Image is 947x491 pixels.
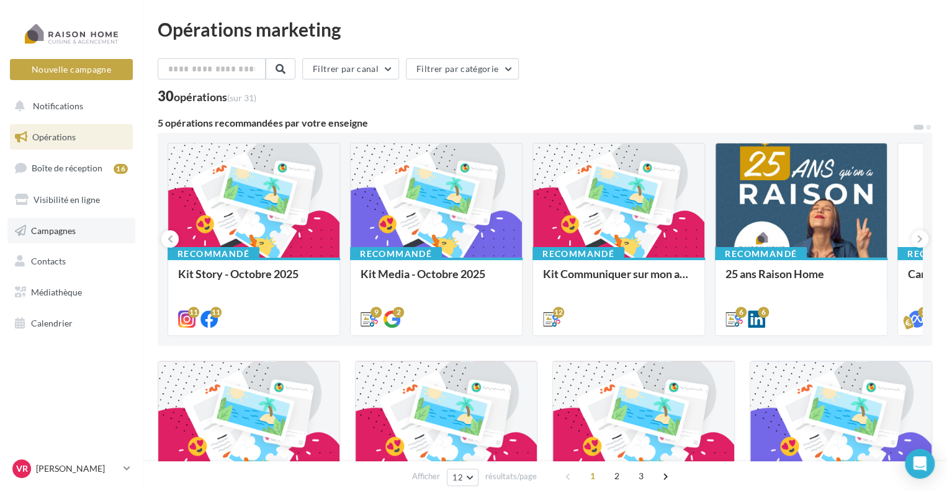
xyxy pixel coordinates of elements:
div: Recommandé [532,247,624,261]
div: 3 [918,307,929,318]
div: Recommandé [168,247,259,261]
span: Contacts [31,256,66,266]
a: Opérations [7,124,135,150]
button: Notifications [7,93,130,119]
div: 5 opérations recommandées par votre enseigne [158,118,912,128]
div: Recommandé [715,247,807,261]
div: Kit Media - Octobre 2025 [361,268,512,292]
span: Afficher [412,471,440,482]
span: VR [16,462,28,475]
a: Contacts [7,248,135,274]
button: Filtrer par canal [302,58,399,79]
div: 2 [393,307,404,318]
span: Médiathèque [31,287,82,297]
div: 12 [553,307,564,318]
div: 30 [158,89,256,103]
span: 12 [452,472,463,482]
div: Kit Communiquer sur mon activité [543,268,694,292]
div: Opérations marketing [158,20,932,38]
span: 3 [631,466,651,486]
div: 16 [114,164,128,174]
div: 9 [370,307,382,318]
div: Recommandé [350,247,442,261]
button: Filtrer par catégorie [406,58,519,79]
div: 11 [210,307,222,318]
a: Boîte de réception16 [7,155,135,181]
a: Campagnes [7,218,135,244]
span: résultats/page [485,471,537,482]
span: Campagnes [31,225,76,235]
a: Médiathèque [7,279,135,305]
span: Opérations [32,132,76,142]
button: 12 [447,469,478,486]
div: 6 [758,307,769,318]
div: 6 [735,307,747,318]
a: Visibilité en ligne [7,187,135,213]
div: opérations [174,91,256,102]
span: Boîte de réception [32,163,102,173]
button: Nouvelle campagne [10,59,133,80]
span: Calendrier [31,318,73,328]
div: 25 ans Raison Home [725,268,877,292]
span: 1 [583,466,603,486]
span: 2 [607,466,627,486]
p: [PERSON_NAME] [36,462,119,475]
span: (sur 31) [227,92,256,103]
span: Visibilité en ligne [34,194,100,205]
div: Kit Story - Octobre 2025 [178,268,330,292]
span: Notifications [33,101,83,111]
a: VR [PERSON_NAME] [10,457,133,480]
a: Calendrier [7,310,135,336]
div: Open Intercom Messenger [905,449,935,479]
div: 11 [188,307,199,318]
